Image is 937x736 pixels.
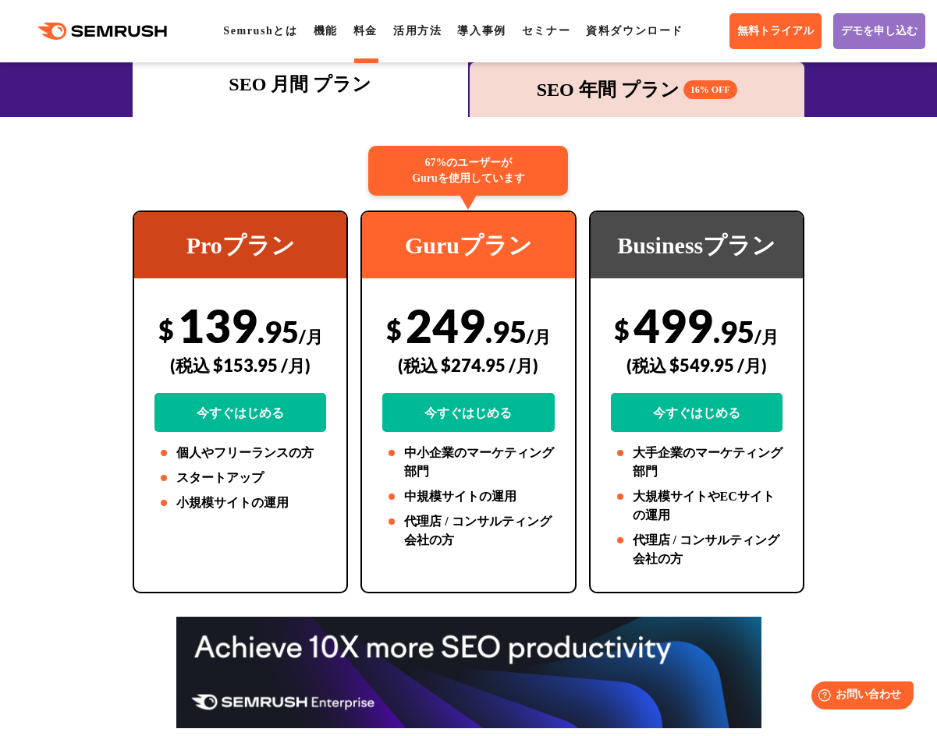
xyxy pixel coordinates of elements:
li: 個人やフリーランスの方 [154,444,326,462]
div: 249 [382,298,554,432]
a: 資料ダウンロード [586,25,683,37]
li: 代理店 / コンサルティング会社の方 [611,531,783,568]
span: $ [614,313,630,345]
span: .95 [485,313,527,349]
div: Proプラン [134,212,346,278]
div: 67%のユーザーが Guruを使用しています [368,146,568,196]
span: デモを申し込む [841,24,917,38]
a: 料金 [353,25,378,37]
span: .95 [713,313,754,349]
li: 小規模サイトの運用 [154,494,326,512]
div: (税込 $274.95 /月) [382,338,554,393]
a: 機能 [314,25,338,37]
span: 16% OFF [683,80,737,99]
li: 大手企業のマーケティング部門 [611,444,783,481]
a: 活用方法 [393,25,442,37]
div: Businessプラン [591,212,803,278]
a: 今すぐはじめる [154,393,326,432]
span: $ [158,313,174,345]
span: /月 [299,326,323,347]
a: 無料トライアル [729,13,822,49]
div: 139 [154,298,326,432]
li: 中小企業のマーケティング部門 [382,444,554,481]
div: SEO 年間 プラン [477,76,797,104]
a: 導入事例 [457,25,506,37]
a: 今すぐはじめる [382,393,554,432]
div: Guruプラン [362,212,574,278]
span: $ [386,313,402,345]
li: スタートアップ [154,469,326,487]
a: デモを申し込む [833,13,925,49]
div: (税込 $153.95 /月) [154,338,326,393]
li: 中規模サイトの運用 [382,487,554,506]
a: 今すぐはじめる [611,393,783,432]
a: セミナー [522,25,570,37]
div: 499 [611,298,783,432]
iframe: Help widget launcher [798,675,920,719]
span: 無料トライアル [737,24,814,38]
a: Semrushとは [223,25,297,37]
span: /月 [754,326,779,347]
span: /月 [527,326,551,347]
li: 代理店 / コンサルティング会社の方 [382,512,554,550]
span: .95 [257,313,299,349]
div: SEO 月間 プラン [140,70,460,98]
li: 大規模サイトやECサイトの運用 [611,487,783,525]
div: (税込 $549.95 /月) [611,338,783,393]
